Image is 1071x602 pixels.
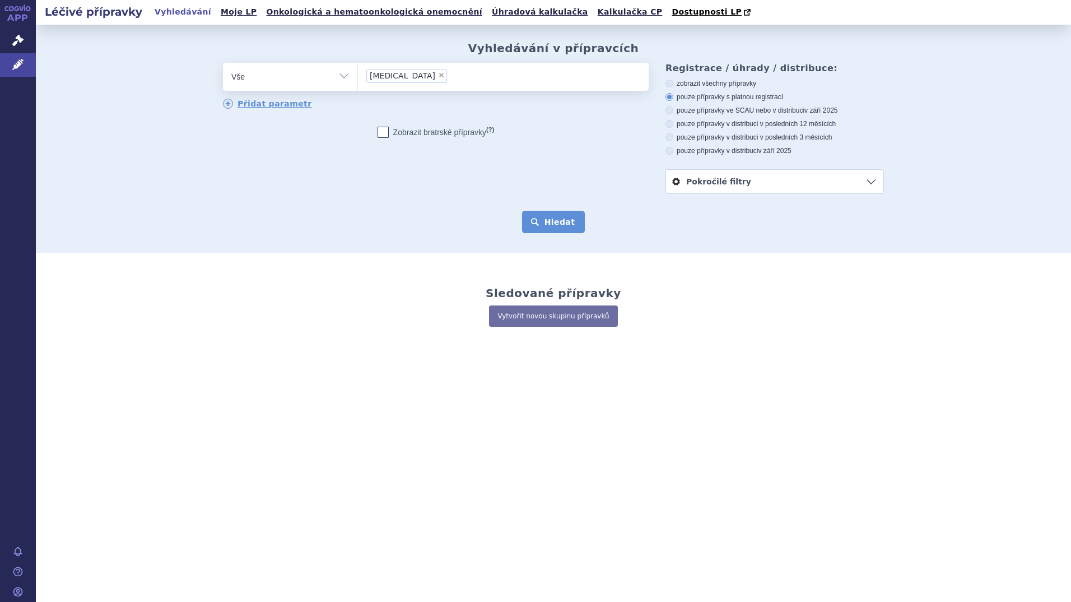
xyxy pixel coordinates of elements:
label: pouze přípravky s platnou registrací [665,92,884,101]
a: Přidat parametr [223,99,312,109]
a: Vytvořit novou skupinu přípravků [489,305,617,327]
label: pouze přípravky v distribuci [665,146,884,155]
button: Hledat [522,211,585,233]
a: Kalkulačka CP [594,4,666,20]
a: Onkologická a hematoonkologická onemocnění [263,4,486,20]
label: pouze přípravky ve SCAU nebo v distribuci [665,106,884,115]
h2: Léčivé přípravky [36,4,151,20]
a: Moje LP [217,4,260,20]
a: Pokročilé filtry [666,170,883,193]
a: Dostupnosti LP [668,4,756,20]
a: Vyhledávání [151,4,215,20]
span: Dostupnosti LP [672,7,742,16]
label: pouze přípravky v distribuci v posledních 12 měsících [665,119,884,128]
span: × [438,72,445,78]
h2: Sledované přípravky [486,286,621,300]
label: pouze přípravky v distribuci v posledních 3 měsících [665,133,884,142]
label: zobrazit všechny přípravky [665,79,884,88]
a: Úhradová kalkulačka [488,4,592,20]
span: v září 2025 [804,106,837,114]
h2: Vyhledávání v přípravcích [468,41,639,55]
abbr: (?) [486,126,494,133]
span: v září 2025 [758,147,791,155]
span: [MEDICAL_DATA] [370,72,435,80]
h3: Registrace / úhrady / distribuce: [665,63,884,73]
input: [MEDICAL_DATA] [450,68,497,82]
label: Zobrazit bratrské přípravky [378,127,495,138]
